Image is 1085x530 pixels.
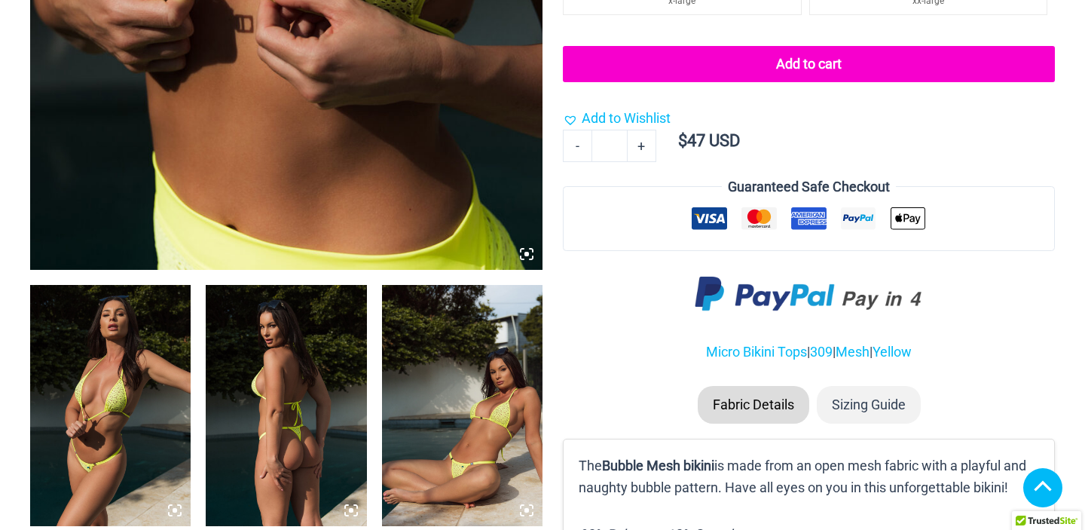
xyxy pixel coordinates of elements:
bdi: 47 USD [678,131,740,150]
a: + [628,130,656,161]
a: 309 [810,344,833,360]
b: Bubble Mesh bikini [602,458,714,473]
span: Add to Wishlist [582,110,671,126]
legend: Guaranteed Safe Checkout [722,176,896,198]
p: The is made from an open mesh fabric with a playful and naughty bubble pattern. Have all eyes on ... [579,455,1039,499]
a: Micro Bikini Tops [706,344,807,360]
input: Product quantity [591,130,627,161]
img: Bubble Mesh Highlight Yellow 309 Tri Top 469 Thong [206,285,366,526]
span: $ [678,131,687,150]
a: Yellow [873,344,912,360]
img: Bubble Mesh Highlight Yellow 309 Tri Top 469 Thong [30,285,191,526]
a: Mesh [836,344,870,360]
a: Add to Wishlist [563,107,671,130]
a: - [563,130,591,161]
img: Bubble Mesh Highlight Yellow 309 Tri Top 469 Thong [382,285,542,526]
li: Fabric Details [698,386,809,424]
button: Add to cart [563,46,1055,82]
li: Sizing Guide [817,386,921,424]
p: | | | [563,341,1055,363]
